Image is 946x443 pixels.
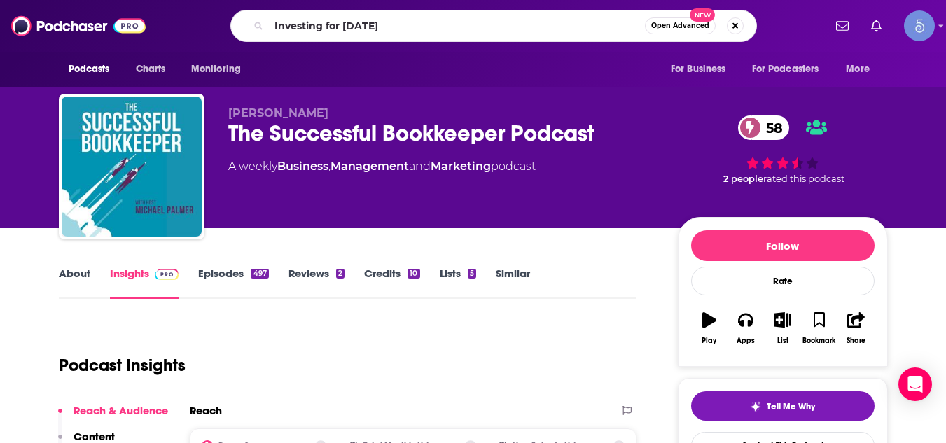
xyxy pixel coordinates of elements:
[269,15,645,37] input: Search podcasts, credits, & more...
[767,401,815,412] span: Tell Me Why
[763,174,844,184] span: rated this podcast
[865,14,887,38] a: Show notifications dropdown
[288,267,345,299] a: Reviews2
[645,17,716,34] button: Open AdvancedNew
[723,174,763,184] span: 2 people
[409,160,431,173] span: and
[651,22,709,29] span: Open Advanced
[671,59,726,79] span: For Business
[408,269,419,279] div: 10
[277,160,328,173] a: Business
[846,59,870,79] span: More
[691,303,728,353] button: Play
[691,267,875,295] div: Rate
[181,56,259,83] button: open menu
[468,269,476,279] div: 5
[802,337,835,345] div: Bookmark
[837,303,874,353] button: Share
[440,267,476,299] a: Lists5
[230,10,757,42] div: Search podcasts, credits, & more...
[752,59,819,79] span: For Podcasters
[738,115,790,140] a: 58
[496,267,530,299] a: Similar
[904,10,935,41] button: Show profile menu
[777,337,788,345] div: List
[743,56,840,83] button: open menu
[690,8,715,22] span: New
[364,267,419,299] a: Credits10
[228,106,328,120] span: [PERSON_NAME]
[59,355,186,376] h1: Podcast Insights
[678,106,888,193] div: 58 2 peoplerated this podcast
[691,391,875,421] button: tell me why sparkleTell Me Why
[750,401,761,412] img: tell me why sparkle
[752,115,790,140] span: 58
[191,59,241,79] span: Monitoring
[801,303,837,353] button: Bookmark
[59,267,90,299] a: About
[431,160,491,173] a: Marketing
[331,160,409,173] a: Management
[74,404,168,417] p: Reach & Audience
[62,97,202,237] img: The Successful Bookkeeper Podcast
[904,10,935,41] span: Logged in as Spiral5-G1
[127,56,174,83] a: Charts
[904,10,935,41] img: User Profile
[661,56,744,83] button: open menu
[155,269,179,280] img: Podchaser Pro
[764,303,800,353] button: List
[847,337,865,345] div: Share
[336,269,345,279] div: 2
[328,160,331,173] span: ,
[702,337,716,345] div: Play
[898,367,932,401] div: Open Intercom Messenger
[251,269,268,279] div: 497
[59,56,128,83] button: open menu
[190,404,222,417] h2: Reach
[74,430,115,443] p: Content
[136,59,166,79] span: Charts
[110,267,179,299] a: InsightsPodchaser Pro
[830,14,854,38] a: Show notifications dropdown
[198,267,268,299] a: Episodes497
[58,404,168,430] button: Reach & Audience
[728,303,764,353] button: Apps
[11,13,146,39] img: Podchaser - Follow, Share and Rate Podcasts
[737,337,755,345] div: Apps
[228,158,536,175] div: A weekly podcast
[691,230,875,261] button: Follow
[69,59,110,79] span: Podcasts
[836,56,887,83] button: open menu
